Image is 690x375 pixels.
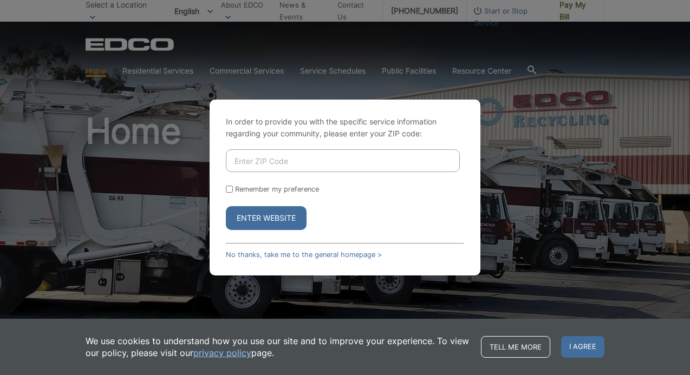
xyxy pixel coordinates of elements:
[235,185,319,193] label: Remember my preference
[481,336,550,358] a: Tell me more
[226,116,464,140] p: In order to provide you with the specific service information regarding your community, please en...
[193,347,251,359] a: privacy policy
[86,335,470,359] p: We use cookies to understand how you use our site and to improve your experience. To view our pol...
[226,251,382,259] a: No thanks, take me to the general homepage >
[226,149,460,172] input: Enter ZIP Code
[561,336,604,358] span: I agree
[226,206,307,230] button: Enter Website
